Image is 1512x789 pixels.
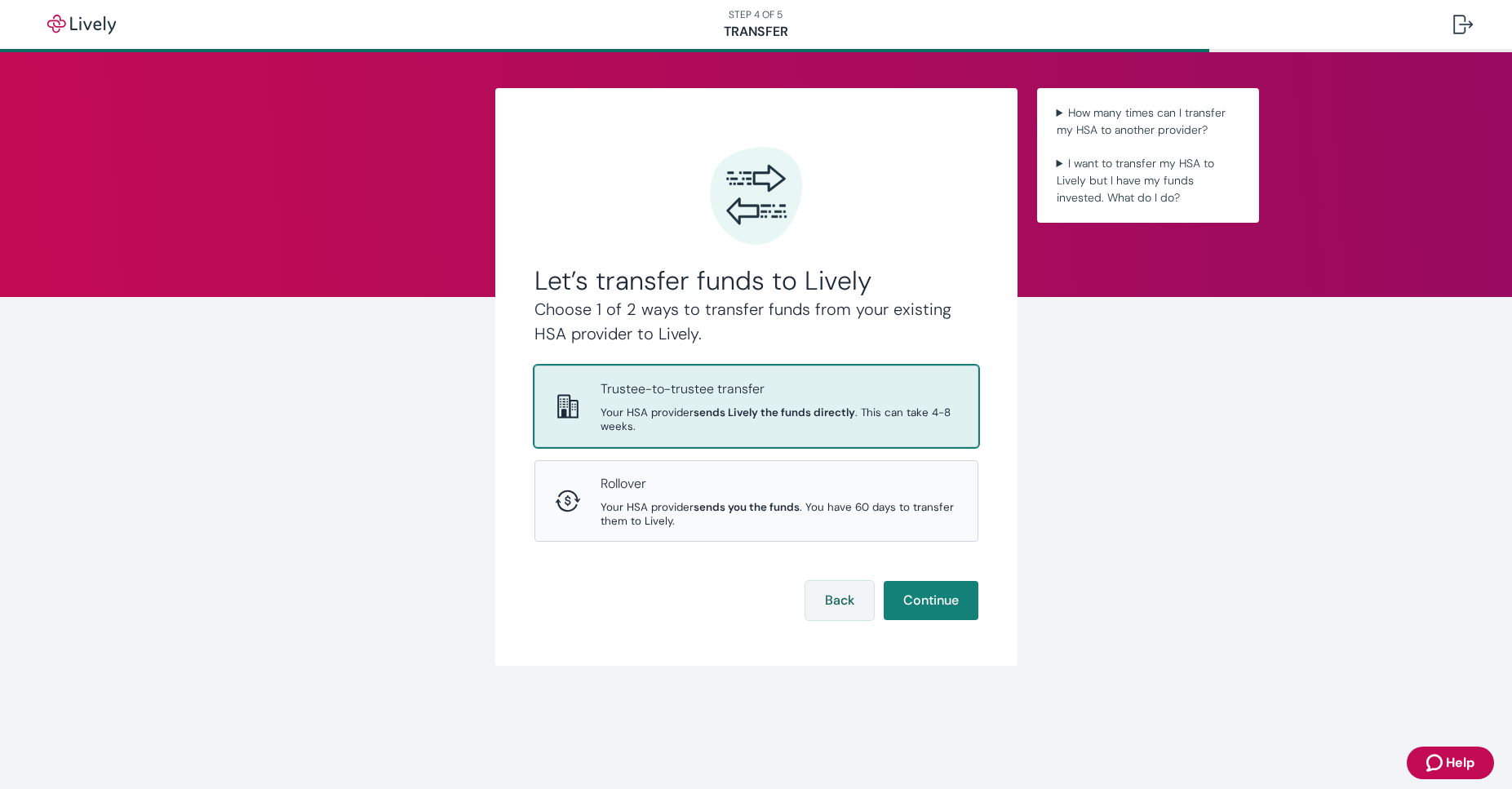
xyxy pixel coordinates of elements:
button: RolloverRolloverYour HSA providersends you the funds. You have 60 days to transfer them to Lively. [535,461,978,541]
svg: Rollover [555,488,581,514]
button: Trustee-to-trusteeTrustee-to-trustee transferYour HSA providersends Lively the funds directly. Th... [535,366,978,446]
h2: Let’s transfer funds to Lively [534,264,978,297]
img: Lively [36,15,127,34]
button: Log out [1440,5,1486,44]
svg: Trustee-to-trustee [555,393,581,419]
button: Continue [884,581,978,620]
svg: Zendesk support icon [1426,753,1446,773]
p: Rollover [601,474,958,494]
h4: Choose 1 of 2 ways to transfer funds from your existing HSA provider to Lively. [534,297,978,346]
strong: sends you the funds [694,500,800,514]
span: Your HSA provider . You have 60 days to transfer them to Lively. [601,500,958,528]
button: Back [805,581,874,620]
strong: sends Lively the funds directly [694,406,855,419]
summary: How many times can I transfer my HSA to another provider? [1050,101,1246,142]
span: Help [1446,753,1474,773]
p: Trustee-to-trustee transfer [601,379,958,399]
summary: I want to transfer my HSA to Lively but I have my funds invested. What do I do? [1050,152,1246,210]
button: Zendesk support iconHelp [1407,747,1494,779]
span: Your HSA provider . This can take 4-8 weeks. [601,406,958,433]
